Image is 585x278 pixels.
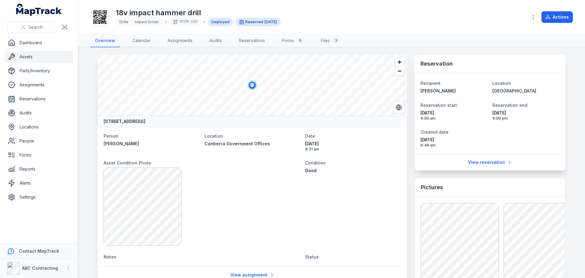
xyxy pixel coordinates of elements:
[420,88,487,94] a: [PERSON_NAME]
[420,143,487,148] span: 6:48 am
[104,141,200,147] a: [PERSON_NAME]
[492,88,536,93] span: [GEOGRAPHIC_DATA]
[305,254,319,259] span: Status
[420,137,487,148] time: 5/5/2025, 6:48:37 AM
[332,37,340,44] div: 3
[234,34,270,47] a: Reservations
[205,34,227,47] a: Audits
[420,81,441,86] span: Recipient
[492,103,527,108] span: Reservation end
[104,160,151,165] span: Asset Condition Photo
[127,34,155,47] a: Calendar
[264,20,277,24] span: [DATE]
[5,191,73,203] a: Settings
[104,133,119,139] span: Person
[316,34,345,47] a: Files3
[5,149,73,161] a: Forms
[22,265,58,271] strong: ABC Contracting
[5,177,73,189] a: Alerts
[104,118,145,125] strong: [STREET_ADDRESS]
[7,21,56,33] button: Search
[420,110,487,121] time: 5/5/2025, 9:00:00 AM
[420,129,448,135] span: Created date
[492,88,559,94] a: [GEOGRAPHIC_DATA]
[5,79,73,91] a: Assignments
[541,11,573,23] button: Actions
[5,163,73,175] a: Reports
[492,110,559,121] time: 5/11/2025, 9:00:00 PM
[421,183,443,192] h3: Pictures
[5,107,73,119] a: Audits
[420,116,487,121] span: 9:00 am
[305,141,401,152] time: 7/30/2025, 6:31:08 AM
[305,141,401,147] span: [DATE]
[116,8,281,18] h1: 18v impact hammer drill
[16,4,62,16] a: MapTrack
[5,121,73,133] a: Locations
[492,81,511,86] span: Location
[395,58,404,67] button: Zoom in
[264,20,277,24] time: 5/5/2025, 9:00:00 AM
[492,110,559,116] span: [DATE]
[492,116,559,121] span: 9:00 pm
[5,37,73,49] a: Dashboard
[208,18,233,26] div: Deployed
[305,160,326,165] span: Condition
[5,93,73,105] a: Reservations
[169,18,201,26] div: MTFM-155
[420,60,453,68] h3: Reservation
[305,168,317,173] span: Good
[90,34,120,47] a: Overview
[104,254,116,259] span: Notes
[305,133,315,139] span: Date
[393,102,405,113] button: Switch to Satellite View
[5,65,73,77] a: Parts/Inventory
[119,20,129,24] span: Drills
[204,141,270,146] span: Canberra Government Offices
[464,157,516,168] a: View reservation
[204,141,300,147] a: Canberra Government Offices
[420,110,487,116] span: [DATE]
[420,137,487,143] span: [DATE]
[97,55,407,116] canvas: Map
[236,18,281,26] div: Reserved
[5,51,73,63] a: Assets
[19,248,59,254] strong: Contact MapTrack
[135,20,159,24] span: Impact Driver
[395,67,404,75] button: Zoom out
[5,135,73,147] a: People
[163,34,197,47] a: Assignments
[28,24,43,30] span: Search
[420,103,457,108] span: Reservation start
[296,37,304,44] div: 6
[277,34,309,47] a: Forms6
[305,147,401,152] span: 6:31 am
[204,133,223,139] span: Location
